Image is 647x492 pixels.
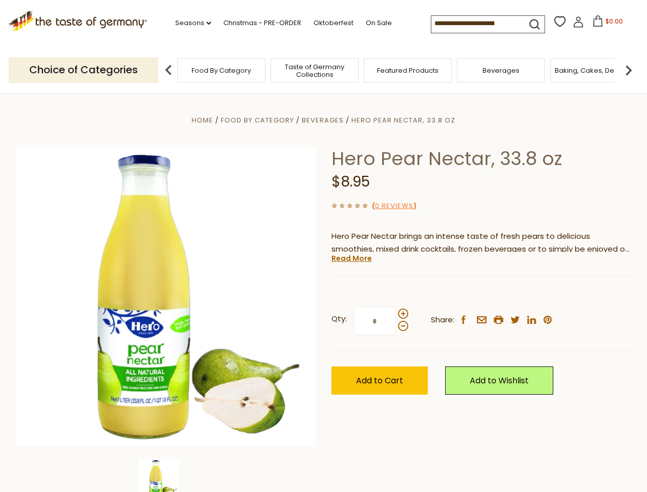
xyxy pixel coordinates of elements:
[331,253,372,263] a: Read More
[483,67,519,74] a: Beverages
[331,366,428,395] button: Add to Cart
[192,115,213,125] a: Home
[221,115,294,125] a: Food By Category
[274,63,356,78] a: Taste of Germany Collections
[175,17,211,29] a: Seasons
[618,60,639,80] img: next arrow
[314,17,353,29] a: Oktoberfest
[375,201,413,212] a: 0 Reviews
[445,366,553,395] a: Add to Wishlist
[351,115,455,125] a: Hero Pear Nectar, 33.8 oz
[331,313,347,325] strong: Qty:
[354,307,396,335] input: Qty:
[16,147,316,447] img: Hero Pear Nectar, 33.8 oz
[9,57,158,83] p: Choice of Categories
[431,314,454,326] span: Share:
[555,67,634,74] a: Baking, Cakes, Desserts
[331,230,631,256] p: Hero Pear Nectar brings an intense taste of fresh pears to delicious smoothies, mixed drink cockt...
[606,17,623,26] span: $0.00
[158,60,179,80] img: previous arrow
[372,201,416,211] span: ( )
[192,67,251,74] a: Food By Category
[366,17,392,29] a: On Sale
[223,17,301,29] a: Christmas - PRE-ORDER
[331,147,631,170] h1: Hero Pear Nectar, 33.8 oz
[586,15,630,31] button: $0.00
[356,375,403,386] span: Add to Cart
[302,115,344,125] a: Beverages
[331,172,370,192] span: $8.95
[377,67,439,74] a: Featured Products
